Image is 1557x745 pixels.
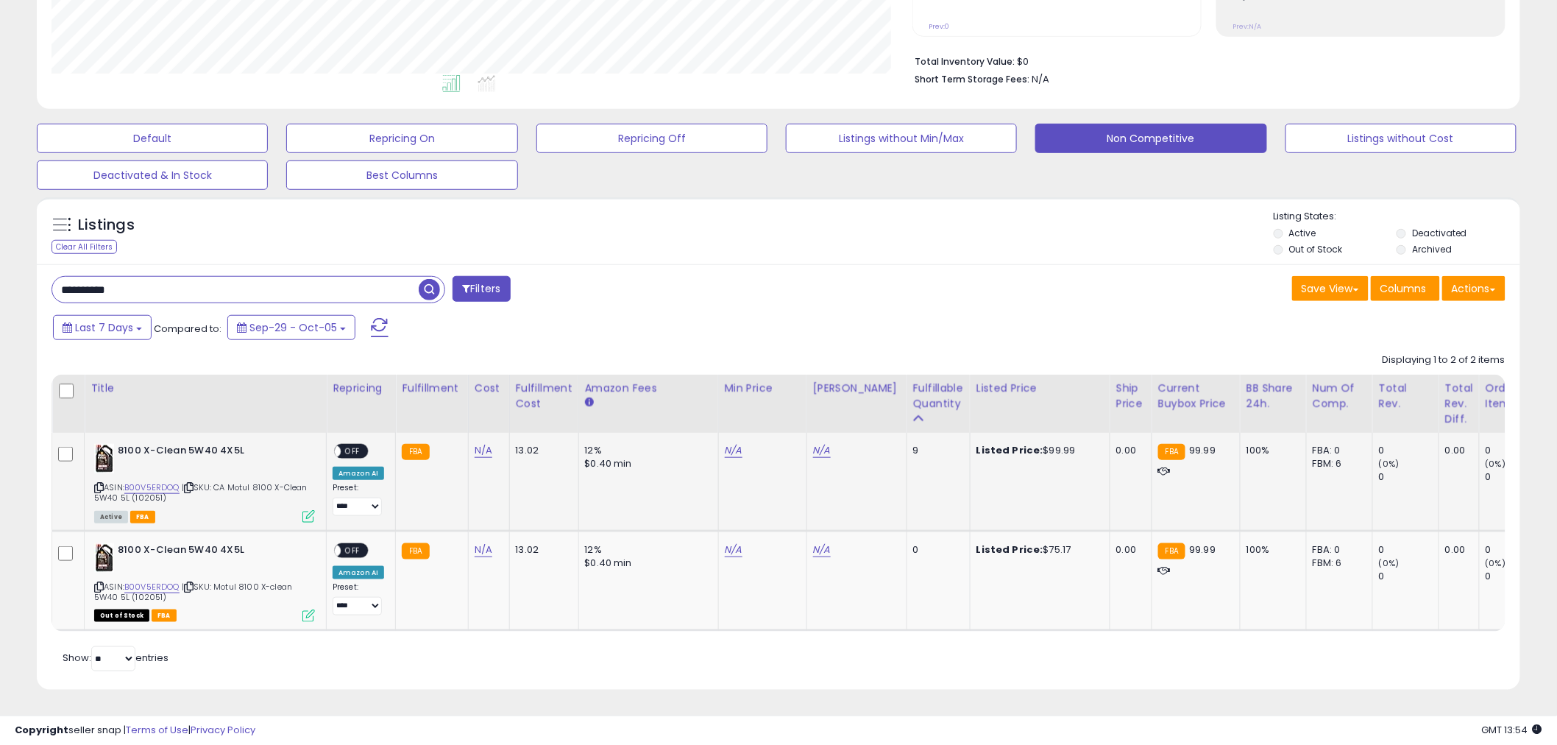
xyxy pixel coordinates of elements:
div: ASIN: [94,543,315,621]
button: Last 7 Days [53,315,152,340]
button: Filters [453,276,510,302]
button: Save View [1292,276,1369,301]
div: 0 [913,543,959,557]
div: Clear All Filters [52,240,117,254]
span: 99.99 [1189,543,1216,557]
button: Repricing Off [536,124,767,153]
li: $0 [915,52,1494,69]
a: N/A [725,543,742,557]
div: FBM: 6 [1313,557,1361,570]
p: Listing States: [1274,210,1520,224]
span: | SKU: Motul 8100 X-clean 5W40 5L (102051) [94,581,292,603]
div: Amazon AI [333,566,384,579]
small: FBA [402,543,429,559]
div: 0 [1379,570,1439,583]
a: N/A [475,443,492,458]
div: FBA: 0 [1313,444,1361,457]
div: Cost [475,381,503,396]
small: Prev: N/A [1233,22,1261,31]
span: OFF [341,445,364,458]
img: 51VkRCgnQXL._SL40_.jpg [94,543,114,573]
div: 100% [1246,543,1295,557]
label: Deactivated [1412,227,1467,239]
label: Out of Stock [1289,243,1343,255]
button: Listings without Min/Max [786,124,1017,153]
div: 0.00 [1445,543,1468,557]
label: Archived [1412,243,1452,255]
button: Listings without Cost [1285,124,1517,153]
span: | SKU: CA Motul 8100 X-Clean 5W40 5L (102051) [94,481,308,504]
b: 8100 X-Clean 5W40 4X5L [118,543,297,561]
div: Amazon AI [333,467,384,480]
div: 13.02 [516,444,567,457]
div: Fulfillment Cost [516,381,572,412]
small: Amazon Fees. [585,396,594,409]
a: N/A [813,543,831,557]
small: (0%) [1379,458,1400,470]
div: 0 [1486,543,1545,557]
button: Deactivated & In Stock [37,160,268,190]
span: Sep-29 - Oct-05 [249,320,337,335]
b: Total Inventory Value: [915,55,1015,68]
h5: Listings [78,215,135,236]
button: Non Competitive [1035,124,1266,153]
a: Terms of Use [126,723,188,737]
div: Displaying 1 to 2 of 2 items [1383,353,1505,367]
small: (0%) [1486,557,1506,569]
div: Total Rev. Diff. [1445,381,1473,427]
img: 51VkRCgnQXL._SL40_.jpg [94,444,114,473]
div: 0 [1486,444,1545,457]
a: B00V5ERDOQ [124,481,180,494]
small: Prev: 0 [929,22,949,31]
b: Short Term Storage Fees: [915,73,1029,85]
a: B00V5ERDOQ [124,581,180,593]
div: Preset: [333,483,384,516]
small: FBA [402,444,429,460]
small: (0%) [1486,458,1506,470]
div: ASIN: [94,444,315,521]
small: (0%) [1379,557,1400,569]
strong: Copyright [15,723,68,737]
div: 0.00 [1445,444,1468,457]
div: 9 [913,444,959,457]
b: Listed Price: [976,443,1043,457]
button: Columns [1371,276,1440,301]
span: Columns [1380,281,1427,296]
div: Title [91,381,320,396]
div: $75.17 [976,543,1099,557]
span: OFF [341,544,364,557]
span: Compared to: [154,322,221,336]
div: $0.40 min [585,457,707,470]
div: Ordered Items [1486,381,1539,412]
span: N/A [1032,72,1049,86]
div: 13.02 [516,543,567,557]
div: BB Share 24h. [1246,381,1300,412]
div: 0 [1486,570,1545,583]
b: 8100 X-Clean 5W40 4X5L [118,444,297,462]
div: Amazon Fees [585,381,712,396]
label: Active [1289,227,1316,239]
div: Num of Comp. [1313,381,1366,412]
button: Best Columns [286,160,517,190]
button: Actions [1442,276,1505,301]
span: Last 7 Days [75,320,133,335]
a: N/A [475,543,492,557]
b: Listed Price: [976,543,1043,557]
div: 12% [585,543,707,557]
div: Min Price [725,381,801,396]
div: $0.40 min [585,557,707,570]
span: All listings that are currently out of stock and unavailable for purchase on Amazon [94,610,149,622]
button: Default [37,124,268,153]
span: 2025-10-13 13:54 GMT [1482,723,1542,737]
span: FBA [152,610,177,622]
span: FBA [130,511,155,523]
div: 0 [1379,470,1439,484]
div: 0 [1379,543,1439,557]
span: All listings currently available for purchase on Amazon [94,511,128,523]
div: 0 [1486,470,1545,484]
div: Listed Price [976,381,1104,396]
span: 99.99 [1189,443,1216,457]
div: FBA: 0 [1313,543,1361,557]
div: Preset: [333,582,384,615]
a: N/A [813,443,831,458]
